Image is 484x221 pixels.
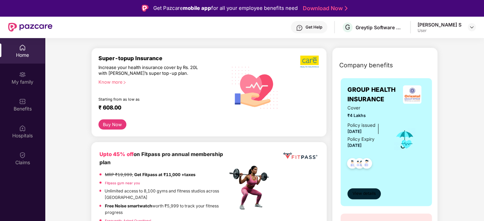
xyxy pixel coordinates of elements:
[98,104,221,113] div: ₹ 608.00
[19,98,26,105] img: svg+xml;base64,PHN2ZyBpZD0iQmVuZWZpdHMiIHhtbG5zPSJodHRwOi8vd3d3LnczLm9yZy8yMDAwL3N2ZyIgd2lkdGg9Ij...
[8,23,52,32] img: New Pazcare Logo
[347,188,381,199] button: View details
[105,181,140,185] a: Fitpass gym near you
[418,28,462,33] div: User
[347,136,374,143] div: Policy Expiry
[19,152,26,158] img: svg+xml;base64,PHN2ZyBpZD0iQ2xhaW0iIHhtbG5zPSJodHRwOi8vd3d3LnczLm9yZy8yMDAwL3N2ZyIgd2lkdGg9IjIwIi...
[345,23,350,31] span: G
[98,97,199,102] div: Starting from as low as
[99,151,134,157] b: Upto 45% off
[296,24,303,31] img: svg+xml;base64,PHN2ZyBpZD0iSGVscC0zMngzMiIgeG1sbnM9Imh0dHA6Ly93d3cudzMub3JnLzIwMDAvc3ZnIiB3aWR0aD...
[99,151,223,166] b: on Fitpass pro annual membership plan
[347,129,362,134] span: [DATE]
[98,65,198,76] div: Increase your health insurance cover by Rs. 20L with [PERSON_NAME]’s super top-up plan.
[105,203,152,208] strong: Free Noise smartwatch
[105,188,227,201] p: Unlimited access to 8,100 gyms and fitness studios across [GEOGRAPHIC_DATA]
[347,122,375,129] div: Policy issued
[98,55,228,62] div: Super-topup Insurance
[358,156,375,173] img: svg+xml;base64,PHN2ZyB4bWxucz0iaHR0cDovL3d3dy53My5vcmcvMjAwMC9zdmciIHdpZHRoPSI0OC45NDMiIGhlaWdodD...
[153,4,298,12] div: Get Pazcare for all your employee benefits need
[105,203,227,216] p: worth ₹5,999 to track your fitness progress
[19,125,26,132] img: svg+xml;base64,PHN2ZyBpZD0iSG9zcGl0YWxzIiB4bWxucz0iaHR0cDovL3d3dy53My5vcmcvMjAwMC9zdmciIHdpZHRoPS...
[351,156,368,173] img: svg+xml;base64,PHN2ZyB4bWxucz0iaHR0cDovL3d3dy53My5vcmcvMjAwMC9zdmciIHdpZHRoPSI0OC45MTUiIGhlaWdodD...
[303,5,345,12] a: Download Now
[347,112,384,119] span: ₹4 Lakhs
[356,24,403,31] div: Greytip Software Private Limited
[353,190,376,197] span: View details
[347,85,399,104] span: GROUP HEALTH INSURANCE
[227,59,282,115] img: svg+xml;base64,PHN2ZyB4bWxucz0iaHR0cDovL3d3dy53My5vcmcvMjAwMC9zdmciIHhtbG5zOnhsaW5rPSJodHRwOi8vd3...
[98,119,126,129] button: Buy Now
[300,55,319,68] img: b5dec4f62d2307b9de63beb79f102df3.png
[403,85,421,104] img: insurerLogo
[339,61,393,70] span: Company benefits
[19,71,26,78] img: svg+xml;base64,PHN2ZyB3aWR0aD0iMjAiIGhlaWdodD0iMjAiIHZpZXdCb3g9IjAgMCAyMCAyMCIgZmlsbD0ibm9uZSIgeG...
[142,5,149,12] img: Logo
[183,5,211,11] strong: mobile app
[469,24,474,30] img: svg+xml;base64,PHN2ZyBpZD0iRHJvcGRvd24tMzJ4MzIiIHhtbG5zPSJodHRwOi8vd3d3LnczLm9yZy8yMDAwL3N2ZyIgd2...
[344,156,361,173] img: svg+xml;base64,PHN2ZyB4bWxucz0iaHR0cDovL3d3dy53My5vcmcvMjAwMC9zdmciIHdpZHRoPSI0OC45NDMiIGhlaWdodD...
[306,24,322,30] div: Get Help
[345,5,347,12] img: Stroke
[134,172,196,177] strong: Get Fitpass at ₹11,000 +taxes
[123,81,126,84] span: right
[227,164,275,211] img: fpp.png
[347,143,362,148] span: [DATE]
[19,44,26,51] img: svg+xml;base64,PHN2ZyBpZD0iSG9tZSIgeG1sbnM9Imh0dHA6Ly93d3cudzMub3JnLzIwMDAvc3ZnIiB3aWR0aD0iMjAiIG...
[105,172,133,177] del: MRP ₹19,999,
[98,79,223,84] div: Know more
[394,128,416,151] img: icon
[282,150,318,161] img: fppp.png
[347,104,384,112] span: Cover
[418,21,462,28] div: [PERSON_NAME] S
